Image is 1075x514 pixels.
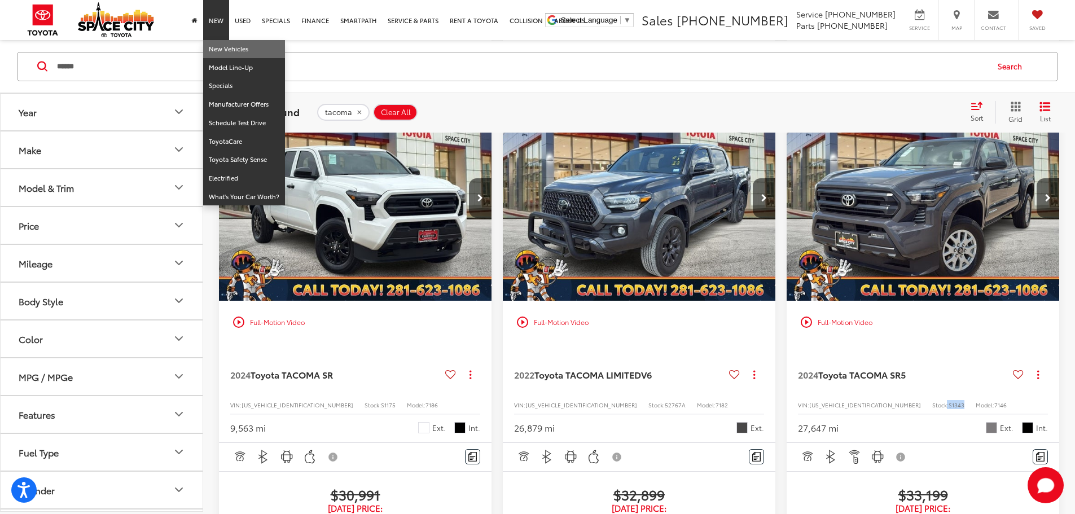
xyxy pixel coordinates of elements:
button: Search [987,52,1038,80]
button: Actions [460,364,480,384]
img: Adaptive Cruise Control [232,450,247,464]
a: What's Your Car Worth? [203,188,285,206]
a: 2024Toyota TACOMA SR [230,368,441,381]
span: Ice Cap [418,422,429,433]
span: Magnetic Gray Met. [736,422,748,433]
span: Model: [407,401,425,409]
span: Toyota TACOMA LIMITED [534,368,641,381]
button: Next image [753,178,775,218]
span: Stock: [365,401,381,409]
span: [DATE] Price: [514,503,764,514]
span: Toyota TACOMA SR5 [818,368,906,381]
span: Int. [468,423,480,433]
a: Specials [203,77,285,95]
span: S1175 [381,401,396,409]
div: Year [172,105,186,118]
img: 2022 Toyota TACOMA LIMITED 4X2 DOUBLE CAB 2wd [502,96,776,302]
span: [US_VEHICLE_IDENTIFICATION_NUMBER] [242,401,353,409]
span: Service [907,24,932,32]
div: Price [172,218,186,232]
button: Comments [1033,449,1048,464]
button: MPG / MPGeMPG / MPGe [1,358,204,394]
span: 7182 [716,401,728,409]
img: Android Auto [564,450,578,464]
div: Cylinder [19,484,55,495]
span: List [1039,113,1051,122]
a: New Vehicles [203,40,285,59]
span: Clear All [381,107,411,116]
span: 7186 [425,401,438,409]
img: Remote Start [848,450,862,464]
a: Model Line-Up [203,59,285,77]
button: YearYear [1,93,204,130]
img: 2024 Toyota TACOMA SR 4X2 DOUBLE CAB RWD [218,96,493,302]
div: Color [172,332,186,345]
span: Map [944,24,969,32]
div: 27,647 mi [798,421,839,434]
img: Space City Toyota [78,2,154,37]
span: 7146 [994,401,1007,409]
button: View Disclaimer [324,445,343,469]
div: Mileage [19,257,52,268]
img: Android Auto [280,450,294,464]
span: Ext. [432,423,446,433]
div: Features [172,407,186,421]
div: Fuel Type [19,446,59,457]
span: Sort [971,113,983,122]
span: Grid [1008,113,1023,123]
img: Adaptive Cruise Control [800,450,814,464]
span: dropdown dots [753,370,755,379]
span: 52767A [665,401,686,409]
button: Fuel TypeFuel Type [1,433,204,470]
span: Int. [1036,423,1048,433]
a: 2022Toyota TACOMA LIMITEDV6 [514,368,725,381]
div: Body Style [172,294,186,307]
button: Actions [744,364,764,384]
span: Contact [981,24,1006,32]
svg: Start Chat [1028,467,1064,503]
a: Electrified [203,169,285,188]
div: Model & Trim [19,182,74,192]
button: Comments [749,449,764,464]
div: Cylinder [172,483,186,497]
a: 2022 Toyota TACOMA LIMITED 4X2 DOUBLE CAB 2wd2022 Toyota TACOMA LIMITED 4X2 DOUBLE CAB 2wd2022 To... [502,96,776,301]
img: Apple CarPlay [303,450,317,464]
span: Stock: [932,401,949,409]
span: [DATE] Price: [230,503,480,514]
div: Features [19,408,55,419]
button: List View [1031,100,1059,123]
button: View Disclaimer [608,445,627,469]
a: ToyotaCare [203,133,285,151]
a: 2024Toyota TACOMA SR5 [798,368,1008,381]
span: Model: [976,401,994,409]
span: VIN: [514,401,525,409]
img: Android Auto [871,450,885,464]
span: [PHONE_NUMBER] [825,8,896,20]
span: ▼ [624,16,631,24]
span: 2024 [230,368,251,381]
span: [US_VEHICLE_IDENTIFICATION_NUMBER] [809,401,921,409]
div: Make [172,143,186,156]
span: Parts [796,20,815,31]
span: Saved [1025,24,1050,32]
div: 26,879 mi [514,421,555,434]
img: Bluetooth® [540,450,554,464]
span: Underground [986,422,997,433]
span: $30,991 [230,486,480,503]
input: Search by Make, Model, or Keyword [56,52,987,80]
span: VIN: [798,401,809,409]
div: Model & Trim [172,181,186,194]
button: remove tacoma [317,103,370,120]
div: 2024 Toyota TACOMA SR SR 0 [218,96,493,301]
button: Grid View [995,100,1031,123]
div: MPG / MPGe [172,370,186,383]
img: Apple CarPlay [587,450,601,464]
button: MileageMileage [1,244,204,281]
div: 2022 Toyota TACOMA LIMITED V6 0 [502,96,776,301]
span: Select Language [561,16,617,24]
span: Ext. [1000,423,1013,433]
img: Adaptive Cruise Control [516,450,530,464]
a: Toyota Safety Sense [203,151,285,169]
a: Select Language​ [561,16,631,24]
